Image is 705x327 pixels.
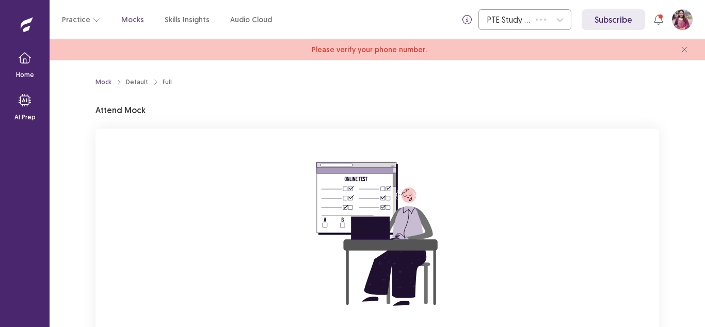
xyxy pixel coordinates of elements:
[14,113,36,122] p: AI Prep
[126,77,148,87] div: Default
[230,14,272,25] a: Audio Cloud
[163,77,172,87] div: Full
[121,14,144,25] a: Mocks
[95,104,146,116] p: Attend Mock
[582,9,645,30] a: Subscribe
[16,70,34,80] p: Home
[165,14,210,25] a: Skills Insights
[95,77,172,87] nav: breadcrumb
[312,44,427,55] span: Please verify your phone number.
[676,41,693,58] button: close
[284,141,470,327] img: attend-mock
[62,10,101,29] button: Practice
[487,10,531,29] div: PTE Study Centre
[458,10,476,29] button: info
[672,9,693,30] button: User Profile Image
[95,77,111,87] a: Mock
